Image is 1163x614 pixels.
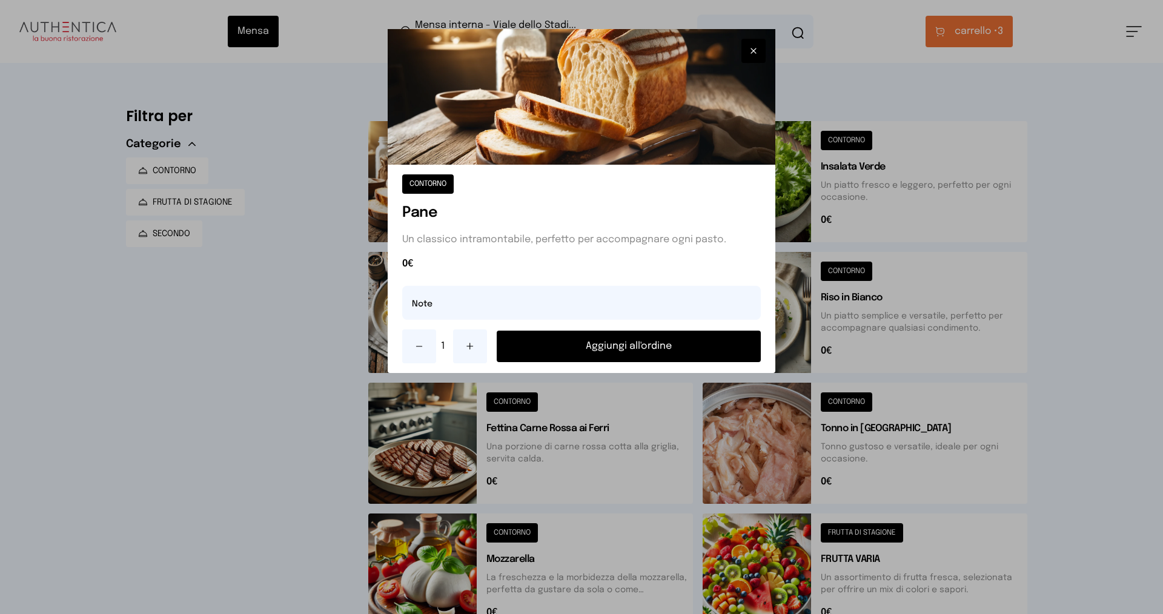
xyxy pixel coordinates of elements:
h1: Pane [402,203,761,223]
span: 1 [441,339,448,354]
button: CONTORNO [402,174,454,194]
span: 0€ [402,257,761,271]
p: Un classico intramontabile, perfetto per accompagnare ogni pasto. [402,233,761,247]
img: Pane [388,29,775,165]
button: Aggiungi all'ordine [497,331,761,362]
